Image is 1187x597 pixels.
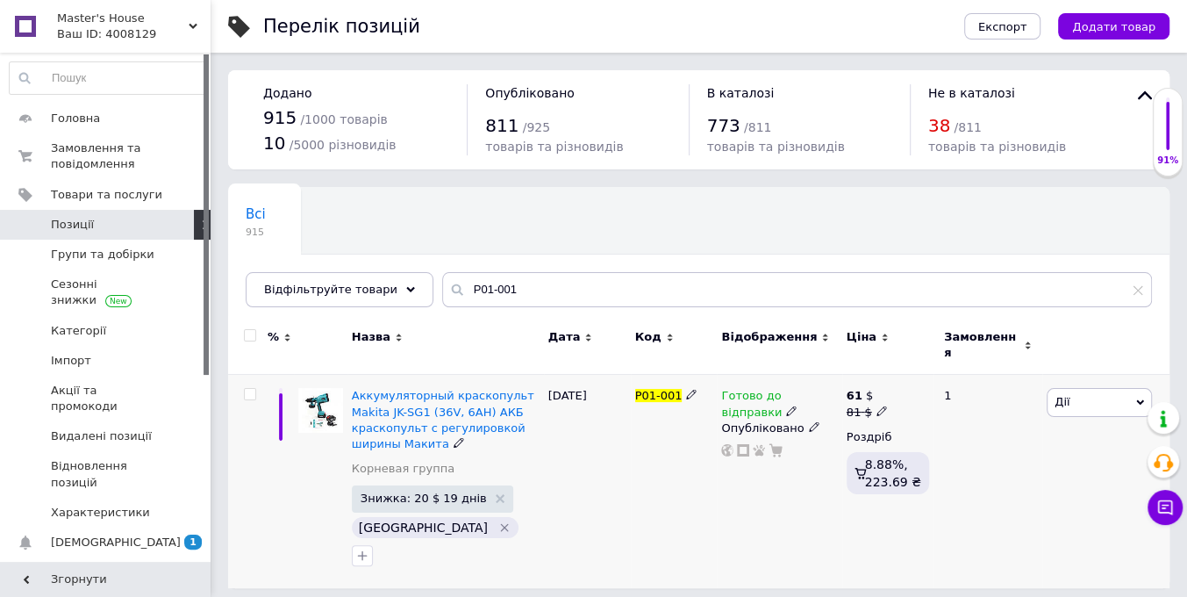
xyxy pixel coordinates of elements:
input: Пошук [10,62,206,94]
span: 773 [707,115,740,136]
span: [DEMOGRAPHIC_DATA] [51,535,181,550]
span: 8.88%, 223.69 ₴ [865,457,921,489]
span: В каталозі [707,86,775,100]
span: Відображення [721,329,817,345]
span: Всі [246,206,266,222]
div: 91% [1154,155,1182,167]
span: Р01-001 [635,389,683,402]
span: 915 [246,226,266,239]
span: / 5000 різновидів [290,138,397,152]
button: Експорт [964,13,1041,40]
span: Знижка: 20 $ 19 днів [361,493,487,504]
span: Додано [263,86,311,100]
input: Пошук по назві позиції, артикулу і пошуковим запитам [442,272,1152,307]
div: Ваш ID: 4008129 [57,26,211,42]
span: % [268,329,279,345]
span: Опубліковано [485,86,575,100]
span: товарів та різновидів [485,140,623,154]
span: Замовлення та повідомлення [51,140,162,172]
span: товарів та різновидів [707,140,845,154]
span: / 811 [954,120,981,134]
span: Характеристики [51,505,150,521]
button: Чат з покупцем [1148,490,1183,525]
span: Додати товар [1072,20,1155,33]
a: Аккумуляторный краскопульт Makita JK-SG1 (36V, 6AH) АКБ краскопульт с регулировкой ширины Макита [352,389,534,450]
span: Категорії [51,323,106,339]
span: Сезонні знижки [51,277,162,308]
span: Відфільтруйте товари [264,283,397,296]
span: 38 [928,115,950,136]
span: 915 [263,107,297,128]
span: Замовлення [944,329,1019,361]
div: 81 $ [847,405,888,421]
span: Ціна [847,329,876,345]
div: Перелік позицій [263,18,420,36]
span: Видалені позиції [51,428,152,444]
span: Не в каталозі [928,86,1015,100]
span: Готово до відправки [721,389,782,423]
span: Позиції [51,217,94,233]
div: Опубліковано [721,421,837,436]
span: Акції та промокоди [51,383,162,414]
span: Головна [51,111,100,126]
span: / 1000 товарів [300,112,387,126]
span: [GEOGRAPHIC_DATA] [359,521,488,535]
b: 61 [847,389,862,402]
div: $ [847,388,888,404]
span: Дії [1055,395,1069,408]
div: 1 [933,375,1042,588]
span: 1 [184,535,202,550]
a: Корневая группа [352,461,454,477]
div: Роздріб [847,429,929,445]
img: Аккумуляторный краскопульт Makita JK-SG1 (36V, 6AH) АКБ краскопульт с регулировкой ширины Макита [298,388,343,433]
span: Групи та добірки [51,247,154,263]
span: Експорт [978,20,1027,33]
span: Відновлення позицій [51,458,162,490]
span: Товари та послуги [51,187,162,203]
div: [DATE] [544,375,631,588]
span: / 811 [744,120,771,134]
span: Код [635,329,661,345]
span: Імпорт [51,353,91,369]
button: Додати товар [1058,13,1169,40]
span: / 925 [523,120,550,134]
span: Дата [548,329,581,345]
svg: Видалити мітку [497,521,511,535]
span: Master's House [57,11,189,26]
span: товарів та різновидів [928,140,1066,154]
span: 811 [485,115,518,136]
span: Назва [352,329,390,345]
span: 10 [263,133,285,154]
